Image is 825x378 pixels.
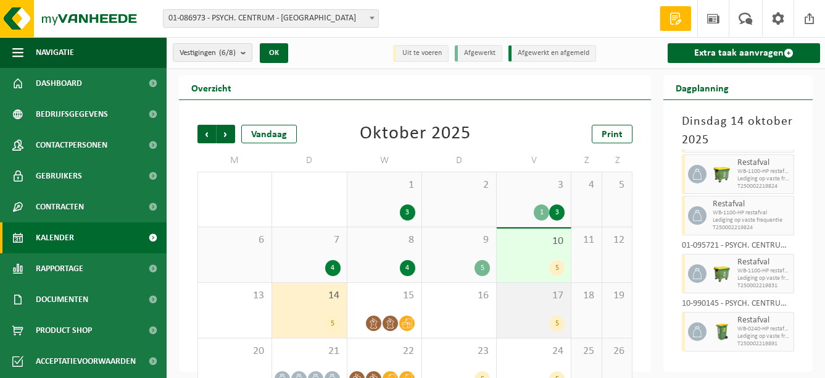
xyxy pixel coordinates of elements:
span: T250002219824 [737,183,790,190]
span: 10 [503,235,565,248]
span: 16 [428,289,490,303]
li: Afgewerkt en afgemeld [508,45,596,62]
li: Afgewerkt [455,45,502,62]
span: Vorige [197,125,216,143]
span: Restafval [713,199,790,209]
h2: Overzicht [179,75,244,99]
span: Product Shop [36,315,92,346]
span: Navigatie [36,37,74,68]
span: Documenten [36,284,88,315]
span: 4 [578,178,595,192]
span: Acceptatievoorwaarden [36,346,136,377]
span: Contracten [36,191,84,222]
span: Lediging op vaste frequentie [713,217,790,224]
span: 14 [278,289,340,303]
span: 7 [278,233,340,247]
td: V [497,149,571,172]
div: 3 [400,204,415,220]
div: 1 [534,204,549,220]
h2: Dagplanning [663,75,741,99]
div: 5 [325,316,341,332]
div: 4 [400,260,415,276]
span: 19 [608,289,626,303]
span: Contactpersonen [36,130,107,161]
span: Restafval [737,258,790,267]
span: 2 [428,178,490,192]
span: Kalender [36,222,74,253]
span: Lediging op vaste frequentie [737,333,790,340]
span: Bedrijfsgegevens [36,99,108,130]
div: 01-095721 - PSYCH. CENTRUM - [GEOGRAPHIC_DATA]/AC DE WITTE HOEVE - [GEOGRAPHIC_DATA] [682,241,794,254]
span: WB-0240-HP restafval [737,325,790,333]
span: 6 [204,233,265,247]
td: Z [602,149,632,172]
span: 21 [278,345,340,358]
span: 24 [503,345,565,358]
span: 01-086973 - PSYCH. CENTRUM - ST HIERONYMUS - SINT-NIKLAAS [164,10,378,27]
span: 01-086973 - PSYCH. CENTRUM - ST HIERONYMUS - SINT-NIKLAAS [163,9,379,28]
span: 11 [578,233,595,247]
button: OK [260,43,288,63]
span: T250002219824 [713,224,790,232]
span: Volgende [217,125,235,143]
td: D [272,149,347,172]
span: 26 [608,345,626,358]
a: Extra taak aanvragen [668,43,820,63]
li: Uit te voeren [393,45,449,62]
span: Lediging op vaste frequentie [737,275,790,282]
span: Print [602,130,623,140]
div: 3 [549,204,565,220]
td: D [422,149,497,172]
td: W [347,149,422,172]
span: Dashboard [36,68,82,99]
span: Restafval [737,158,790,168]
span: 9 [428,233,490,247]
img: WB-0240-HPE-GN-50 [713,322,731,341]
span: 15 [354,289,415,303]
td: Z [571,149,602,172]
span: WB-1100-HP restafval [713,209,790,217]
span: 17 [503,289,565,303]
h3: Dinsdag 14 oktober 2025 [682,112,794,149]
span: 8 [354,233,415,247]
span: 20 [204,345,265,358]
div: Vandaag [241,125,297,143]
span: 22 [354,345,415,358]
span: Restafval [737,316,790,325]
span: WB-1100-HP restafval [737,267,790,275]
span: WB-1100-HP restafval [737,168,790,175]
span: T250002219891 [737,340,790,348]
span: T250002219831 [737,282,790,290]
img: WB-1100-HPE-GN-50 [713,264,731,283]
td: M [197,149,272,172]
span: 13 [204,289,265,303]
count: (6/8) [219,49,236,57]
img: WB-1100-HPE-GN-50 [713,165,731,183]
button: Vestigingen(6/8) [173,43,252,62]
span: Lediging op vaste frequentie [737,175,790,183]
span: 23 [428,345,490,358]
span: 12 [608,233,626,247]
span: 18 [578,289,595,303]
span: Vestigingen [180,44,236,62]
div: 10-990145 - PSYCH. CENTRUM - [GEOGRAPHIC_DATA]/[GEOGRAPHIC_DATA] - [GEOGRAPHIC_DATA] [682,300,794,312]
span: 1 [354,178,415,192]
span: 3 [503,178,565,192]
span: 5 [608,178,626,192]
span: Gebruikers [36,161,82,191]
div: 4 [325,260,341,276]
a: Print [592,125,632,143]
span: Rapportage [36,253,83,284]
div: 5 [549,316,565,332]
span: 25 [578,345,595,358]
div: 5 [475,260,490,276]
div: 5 [549,260,565,276]
div: Oktober 2025 [360,125,471,143]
